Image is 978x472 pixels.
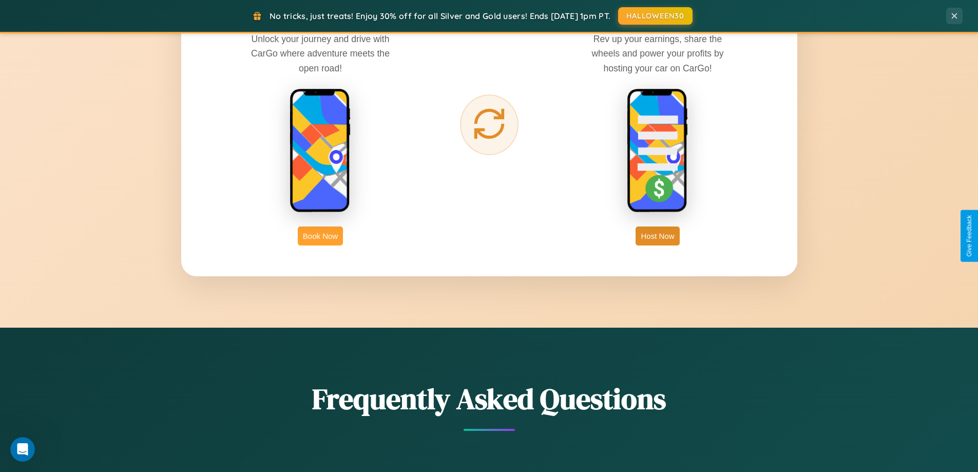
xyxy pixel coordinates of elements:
h2: Frequently Asked Questions [181,379,797,419]
button: Host Now [636,226,679,246]
p: Unlock your journey and drive with CarGo where adventure meets the open road! [243,32,397,75]
img: rent phone [290,88,351,214]
iframe: Intercom live chat [10,437,35,462]
button: HALLOWEEN30 [618,7,693,25]
button: Book Now [298,226,343,246]
span: No tricks, just treats! Enjoy 30% off for all Silver and Gold users! Ends [DATE] 1pm PT. [270,11,610,21]
div: Give Feedback [966,215,973,257]
img: host phone [627,88,688,214]
p: Rev up your earnings, share the wheels and power your profits by hosting your car on CarGo! [581,32,735,75]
